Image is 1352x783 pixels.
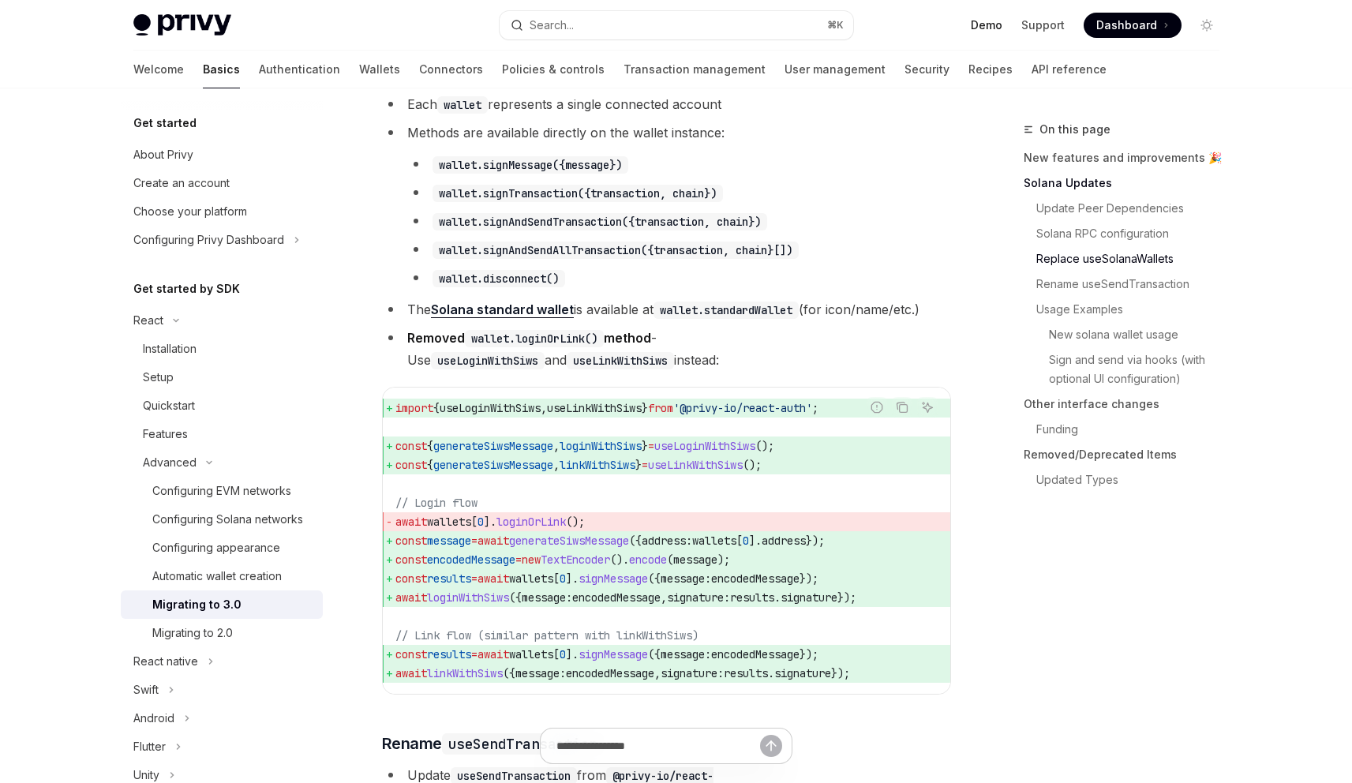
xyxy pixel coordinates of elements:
[572,590,661,605] span: encodedMessage
[1032,51,1107,88] a: API reference
[661,647,711,661] span: message:
[133,311,163,330] div: React
[642,458,648,472] span: =
[427,458,433,472] span: {
[648,439,654,453] span: =
[579,647,648,661] span: signMessage
[1024,391,1232,417] a: Other interface changes
[917,397,938,418] button: Ask AI
[774,666,831,680] span: signature
[654,302,799,319] code: wallet.standardWallet
[395,496,478,510] span: // Login flow
[648,571,661,586] span: ({
[553,647,560,661] span: [
[1024,442,1232,467] a: Removed/Deprecated Items
[471,515,478,529] span: [
[654,666,661,680] span: ,
[433,185,723,202] code: wallet.signTransaction({transaction, chain})
[121,590,323,619] a: Migrating to 3.0
[642,439,648,453] span: }
[648,458,743,472] span: useLinkWithSiws
[749,534,762,548] span: ].
[152,567,282,586] div: Automatic wallet creation
[760,735,782,757] button: Send message
[121,169,323,197] a: Create an account
[121,562,323,590] a: Automatic wallet creation
[1024,196,1232,221] a: Update Peer Dependencies
[431,352,545,369] code: useLoginWithSiws
[133,145,193,164] div: About Privy
[133,14,231,36] img: light logo
[433,401,440,415] span: {
[437,96,488,114] code: wallet
[121,391,323,420] a: Quickstart
[121,306,323,335] button: Toggle React section
[774,590,781,605] span: .
[478,571,509,586] span: await
[133,174,230,193] div: Create an account
[1024,246,1232,272] a: Replace useSolanaWallets
[1039,120,1110,139] span: On this page
[427,666,503,680] span: linkWithSiws
[762,534,806,548] span: address
[478,515,484,529] span: 0
[566,666,654,680] span: encodedMessage
[143,425,188,444] div: Features
[673,553,717,567] span: message
[635,458,642,472] span: }
[496,515,566,529] span: loginOrLink
[133,652,198,671] div: React native
[427,571,471,586] span: results
[717,553,730,567] span: );
[1024,417,1232,442] a: Funding
[800,571,818,586] span: });
[433,458,553,472] span: generateSiwsMessage
[610,553,629,567] span: ().
[629,534,642,548] span: ({
[509,571,553,586] span: wallets
[433,156,628,174] code: wallet.signMessage({message})
[736,534,743,548] span: [
[133,51,184,88] a: Welcome
[541,401,547,415] span: ,
[1194,13,1219,38] button: Toggle dark mode
[395,628,698,643] span: // Link flow (similar pattern with linkWithSiws)
[133,202,247,221] div: Choose your platform
[121,226,323,254] button: Toggle Configuring Privy Dashboard section
[648,647,661,661] span: ({
[121,704,323,732] button: Toggle Android section
[471,571,478,586] span: =
[133,279,240,298] h5: Get started by SDK
[553,439,560,453] span: ,
[395,553,427,567] span: const
[503,666,515,680] span: ({
[642,534,692,548] span: address:
[121,420,323,448] a: Features
[395,666,427,680] span: await
[143,339,197,358] div: Installation
[560,647,566,661] span: 0
[121,676,323,704] button: Toggle Swift section
[968,51,1013,88] a: Recipes
[768,666,774,680] span: .
[629,553,667,567] span: encode
[553,458,560,472] span: ,
[133,114,197,133] h5: Get started
[1024,467,1232,493] a: Updated Types
[800,647,818,661] span: });
[556,729,760,763] input: Ask a question...
[567,352,674,369] code: useLinkWithSiws
[541,553,610,567] span: TextEncoder
[121,197,323,226] a: Choose your platform
[530,16,574,35] div: Search...
[121,534,323,562] a: Configuring appearance
[395,458,427,472] span: const
[471,647,478,661] span: =
[431,302,574,318] a: Solana standard wallet
[654,439,755,453] span: useLoginWithSiws
[560,458,635,472] span: linkWithSiws
[395,515,427,529] span: await
[419,51,483,88] a: Connectors
[121,335,323,363] a: Installation
[359,51,400,88] a: Wallets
